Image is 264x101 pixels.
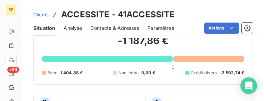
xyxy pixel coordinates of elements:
span: Contacts & Adresses [90,25,139,32]
span: 1 404,88 € [60,70,83,76]
a: Clients [33,11,49,18]
span: Situation [33,25,55,32]
span: -2 592,74 € [220,70,244,76]
h3: ACCESSITE - 41ACCESSITE [61,8,175,21]
span: 0,00 € [141,70,155,76]
a: +99 [6,68,16,79]
span: 0 [172,64,174,70]
h2: -1 187,86 € [42,34,244,54]
span: Paramètres [147,25,174,32]
span: Crédit divers [191,70,217,76]
span: Non-échu [118,70,139,76]
span: Échu [48,70,58,76]
span: +99 [7,67,19,73]
span: Clients [33,12,49,17]
span: Analyse [64,25,82,32]
button: Actions [204,23,239,34]
div: Open Intercom Messenger [240,77,257,94]
div: SE [6,4,17,15]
